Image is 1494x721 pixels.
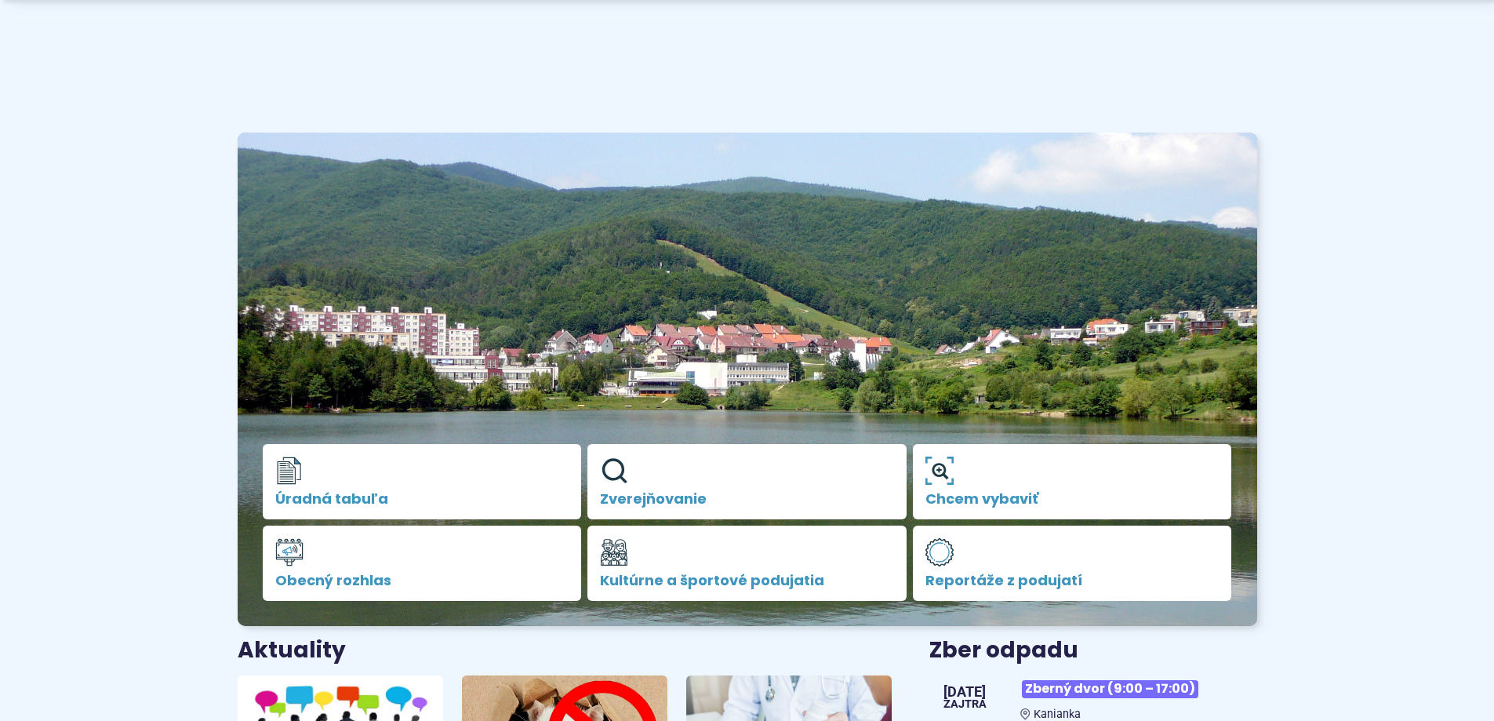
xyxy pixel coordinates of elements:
[1034,708,1081,721] span: Kanianka
[913,526,1232,601] a: Reportáže z podujatí
[913,444,1232,519] a: Chcem vybaviť
[263,444,582,519] a: Úradná tabuľa
[600,491,894,507] span: Zverejňovanie
[587,444,907,519] a: Zverejňovanie
[275,573,569,588] span: Obecný rozhlas
[587,526,907,601] a: Kultúrne a športové podujatia
[925,573,1220,588] span: Reportáže z podujatí
[1022,680,1198,698] span: Zberný dvor (9:00 – 17:00)
[943,685,987,699] span: [DATE]
[238,639,346,663] h3: Aktuality
[600,573,894,588] span: Kultúrne a športové podujatia
[263,526,582,601] a: Obecný rozhlas
[275,491,569,507] span: Úradná tabuľa
[929,639,1256,663] h3: Zber odpadu
[929,674,1256,721] a: Zberný dvor (9:00 – 17:00) Kanianka [DATE] Zajtra
[925,491,1220,507] span: Chcem vybaviť
[943,699,987,710] span: Zajtra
